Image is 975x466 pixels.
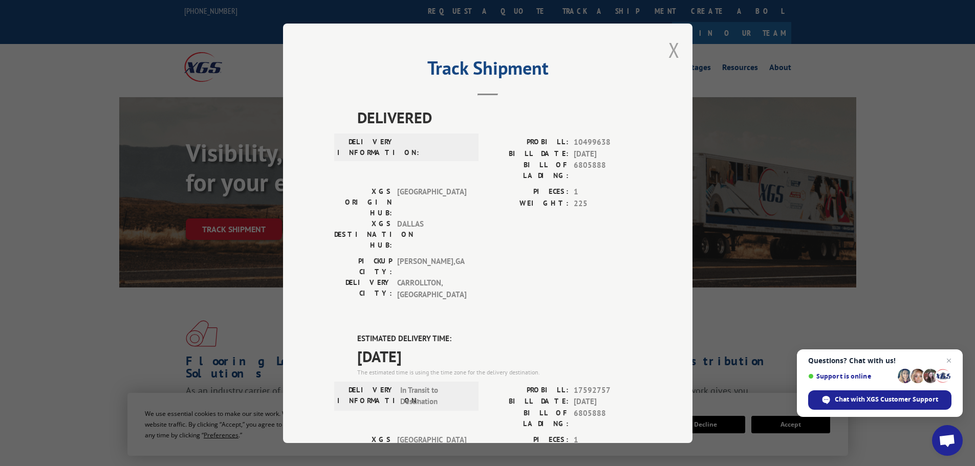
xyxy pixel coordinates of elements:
label: BILL OF LADING: [488,407,569,429]
a: Open chat [932,425,963,456]
span: [DATE] [357,344,641,367]
span: 225 [574,197,641,209]
span: 10499638 [574,137,641,148]
span: CARROLLTON , [GEOGRAPHIC_DATA] [397,277,466,300]
label: BILL DATE: [488,396,569,408]
span: [PERSON_NAME] , GA [397,256,466,277]
span: Support is online [808,372,894,380]
span: 6805888 [574,407,641,429]
label: PROBILL: [488,384,569,396]
label: PROBILL: [488,137,569,148]
button: Close modal [668,36,680,63]
span: 17592757 [574,384,641,396]
span: 1 [574,186,641,198]
label: WEIGHT: [488,197,569,209]
span: In Transit to Destination [400,384,469,407]
label: XGS DESTINATION HUB: [334,218,392,251]
span: DALLAS [397,218,466,251]
span: [GEOGRAPHIC_DATA] [397,434,466,466]
label: XGS ORIGIN HUB: [334,434,392,466]
label: ESTIMATED DELIVERY TIME: [357,333,641,345]
span: Chat with XGS Customer Support [808,390,951,410]
label: DELIVERY CITY: [334,277,392,300]
div: The estimated time is using the time zone for the delivery destination. [357,367,641,376]
span: 1 [574,434,641,446]
span: Questions? Chat with us! [808,357,951,365]
span: DELIVERED [357,106,641,129]
label: PIECES: [488,186,569,198]
span: 6805888 [574,160,641,181]
span: [GEOGRAPHIC_DATA] [397,186,466,218]
label: PICKUP CITY: [334,256,392,277]
label: PIECES: [488,434,569,446]
label: DELIVERY INFORMATION: [337,137,395,158]
h2: Track Shipment [334,61,641,80]
label: XGS ORIGIN HUB: [334,186,392,218]
span: [DATE] [574,148,641,160]
label: BILL OF LADING: [488,160,569,181]
label: BILL DATE: [488,148,569,160]
label: DELIVERY INFORMATION: [337,384,395,407]
span: Chat with XGS Customer Support [835,395,938,404]
span: [DATE] [574,396,641,408]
